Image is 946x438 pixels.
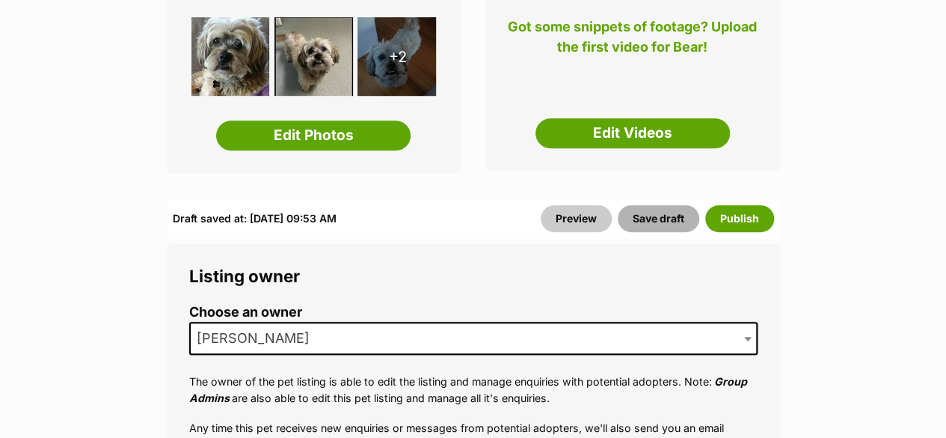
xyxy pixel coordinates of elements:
button: Save draft [618,205,699,232]
span: Listing owner [189,266,300,286]
span: Maryanne [191,328,325,349]
p: Got some snippets of footage? Upload the first video for Bear! [508,16,758,66]
div: Draft saved at: [DATE] 09:53 AM [173,205,337,232]
em: Group Admins [189,375,747,404]
label: Choose an owner [189,305,758,320]
div: +2 [357,17,436,96]
a: Edit Videos [535,118,730,148]
span: Maryanne [189,322,758,355]
a: Edit Photos [216,121,411,150]
button: Publish [705,205,774,232]
a: Preview [541,205,612,232]
p: The owner of the pet listing is able to edit the listing and manage enquiries with potential adop... [189,374,758,406]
